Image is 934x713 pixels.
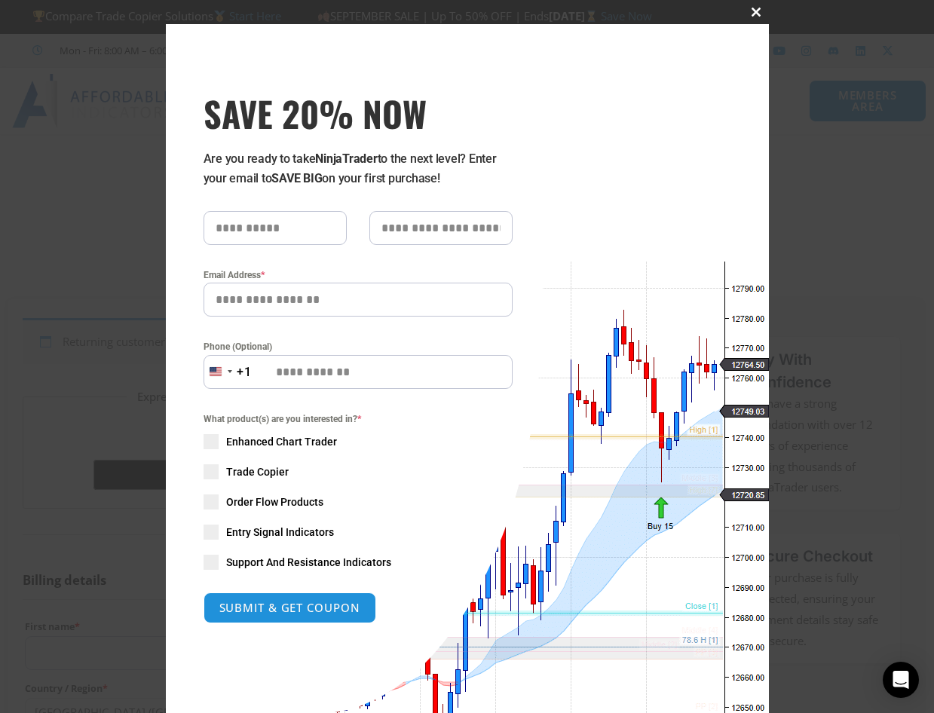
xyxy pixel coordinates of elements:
[204,339,513,354] label: Phone (Optional)
[204,412,513,427] span: What product(s) are you interested in?
[883,662,919,698] div: Open Intercom Messenger
[315,151,377,166] strong: NinjaTrader
[204,464,513,479] label: Trade Copier
[204,592,376,623] button: SUBMIT & GET COUPON
[204,555,513,570] label: Support And Resistance Indicators
[226,494,323,510] span: Order Flow Products
[237,363,252,382] div: +1
[271,171,322,185] strong: SAVE BIG
[226,464,289,479] span: Trade Copier
[204,149,513,188] p: Are you ready to take to the next level? Enter your email to on your first purchase!
[226,555,391,570] span: Support And Resistance Indicators
[204,355,252,389] button: Selected country
[204,434,513,449] label: Enhanced Chart Trader
[226,434,337,449] span: Enhanced Chart Trader
[226,525,334,540] span: Entry Signal Indicators
[204,525,513,540] label: Entry Signal Indicators
[204,494,513,510] label: Order Flow Products
[204,92,513,134] h3: SAVE 20% NOW
[204,268,513,283] label: Email Address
